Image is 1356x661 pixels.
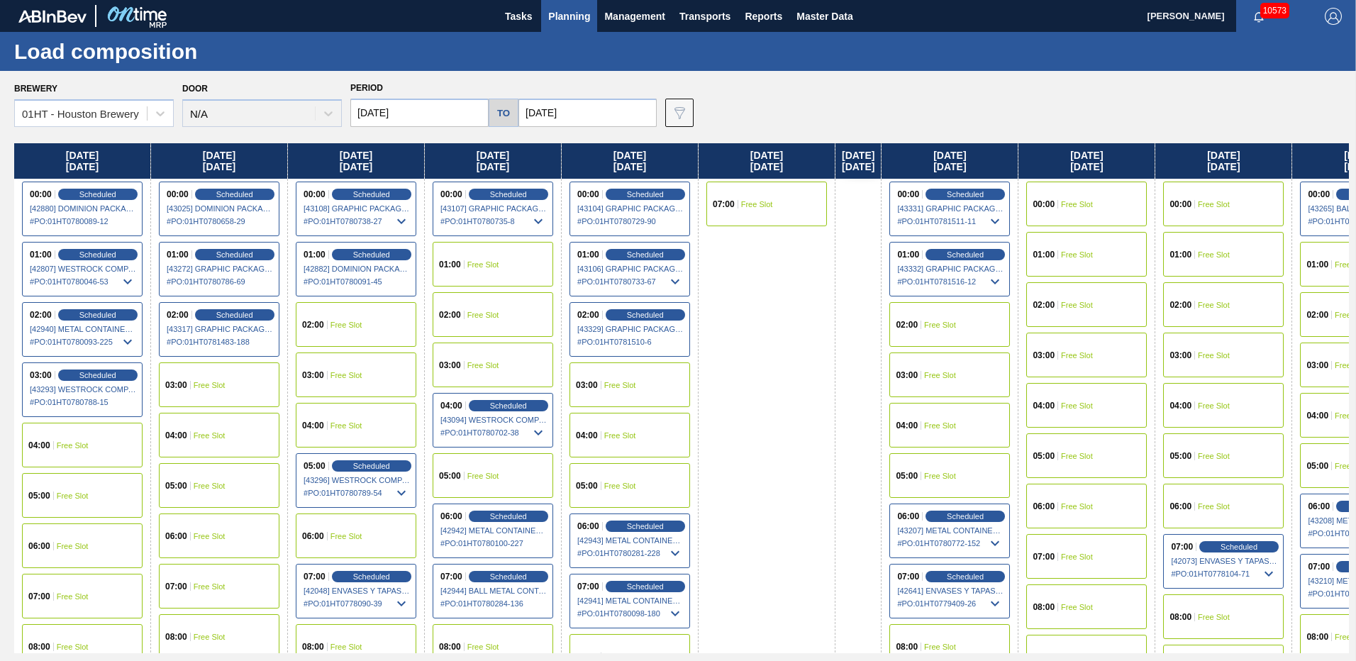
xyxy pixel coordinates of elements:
[440,204,547,213] span: [43107] GRAPHIC PACKAGING INTERNATIONA - 0008221069
[1306,633,1328,641] span: 08:00
[577,605,684,622] span: # PO : 01HT0780098-180
[30,190,52,199] span: 00:00
[439,472,461,480] span: 05:00
[79,190,116,199] span: Scheduled
[490,190,527,199] span: Scheduled
[1061,250,1093,259] span: Free Slot
[1198,613,1230,621] span: Free Slot
[1169,250,1191,259] span: 01:00
[604,8,665,25] span: Management
[167,213,273,230] span: # PO : 01HT0780658-29
[79,371,116,379] span: Scheduled
[947,512,984,521] span: Scheduled
[576,652,598,661] span: 07:00
[304,476,410,484] span: [43296] WESTROCK COMPANY - FOLDING CAR - 0008219776
[1198,200,1230,209] span: Free Slot
[490,572,527,581] span: Scheduled
[1169,301,1191,309] span: 02:00
[440,535,547,552] span: # PO : 01HT0780100-227
[194,431,226,440] span: Free Slot
[503,8,534,25] span: Tasks
[1198,401,1230,410] span: Free Slot
[1306,361,1328,370] span: 03:00
[1155,143,1291,179] div: [DATE] [DATE]
[304,190,326,199] span: 00:00
[14,143,150,179] div: [DATE] [DATE]
[330,532,362,540] span: Free Slot
[18,10,87,23] img: TNhmsLtSVTkK8tSr43FrP2fwEKptu5GPRR3wAAAABJRU5ErkJggg==
[302,371,324,379] span: 03:00
[1306,462,1328,470] span: 05:00
[577,536,684,545] span: [42943] METAL CONTAINER CORPORATION - 0008219743
[1061,502,1093,511] span: Free Slot
[304,213,410,230] span: # PO : 01HT0780738-27
[467,361,499,370] span: Free Slot
[14,84,57,94] label: Brewery
[897,572,919,581] span: 07:00
[1306,411,1328,420] span: 04:00
[924,643,956,651] span: Free Slot
[440,572,462,581] span: 07:00
[440,526,547,535] span: [42942] METAL CONTAINER CORPORATION - 0008219743
[1171,557,1277,565] span: [42073] ENVASES Y TAPAS MODELO S A DE - 0008257397
[304,587,410,595] span: [42048] ENVASES Y TAPAS MODELO S A DE - 0008257397
[288,143,424,179] div: [DATE] [DATE]
[1061,401,1093,410] span: Free Slot
[518,99,657,127] input: mm/dd/yyyy
[439,643,461,651] span: 08:00
[1033,401,1055,410] span: 04:00
[57,441,89,450] span: Free Slot
[30,265,136,273] span: [42807] WESTROCK COMPANY - FOLDING CAR - 0008219776
[577,582,599,591] span: 07:00
[440,595,547,612] span: # PO : 01HT0780284-136
[896,472,918,480] span: 05:00
[897,512,919,521] span: 06:00
[151,143,287,179] div: [DATE] [DATE]
[1061,351,1093,360] span: Free Slot
[302,421,324,430] span: 04:00
[665,99,694,127] button: icon-filter-gray
[897,526,1004,535] span: [43207] METAL CONTAINER CORPORATION - 0008219743
[947,572,984,581] span: Scheduled
[1308,562,1330,571] span: 07:00
[304,204,410,213] span: [43108] GRAPHIC PACKAGING INTERNATIONA - 0008221069
[440,416,547,424] span: [43094] WESTROCK COMPANY - FOLDING CAR - 0008219776
[30,213,136,230] span: # PO : 01HT0780089-12
[577,311,599,319] span: 02:00
[439,311,461,319] span: 02:00
[167,204,273,213] span: [43025] DOMINION PACKAGING, INC. - 0008325026
[302,643,324,651] span: 08:00
[1198,250,1230,259] span: Free Slot
[1033,452,1055,460] span: 05:00
[57,491,89,500] span: Free Slot
[897,204,1004,213] span: [43331] GRAPHIC PACKAGING INTERNATIONA - 0008221069
[1198,502,1230,511] span: Free Slot
[440,213,547,230] span: # PO : 01HT0780735-8
[679,8,730,25] span: Transports
[577,545,684,562] span: # PO : 01HT0780281-228
[167,311,189,319] span: 02:00
[562,143,698,179] div: [DATE] [DATE]
[1236,6,1282,26] button: Notifications
[896,643,918,651] span: 08:00
[490,401,527,410] span: Scheduled
[330,371,362,379] span: Free Slot
[353,462,390,470] span: Scheduled
[1171,543,1193,551] span: 07:00
[924,421,956,430] span: Free Slot
[1221,543,1257,551] span: Scheduled
[30,273,136,290] span: # PO : 01HT0780046-53
[604,431,636,440] span: Free Slot
[1308,502,1330,511] span: 06:00
[302,532,324,540] span: 06:00
[30,325,136,333] span: [42940] METAL CONTAINER CORPORATION - 0008219743
[440,190,462,199] span: 00:00
[897,250,919,259] span: 01:00
[671,104,688,121] img: icon-filter-gray
[30,250,52,259] span: 01:00
[604,652,636,661] span: Free Slot
[897,535,1004,552] span: # PO : 01HT0780772-152
[1061,603,1093,611] span: Free Slot
[194,633,226,641] span: Free Slot
[627,250,664,259] span: Scheduled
